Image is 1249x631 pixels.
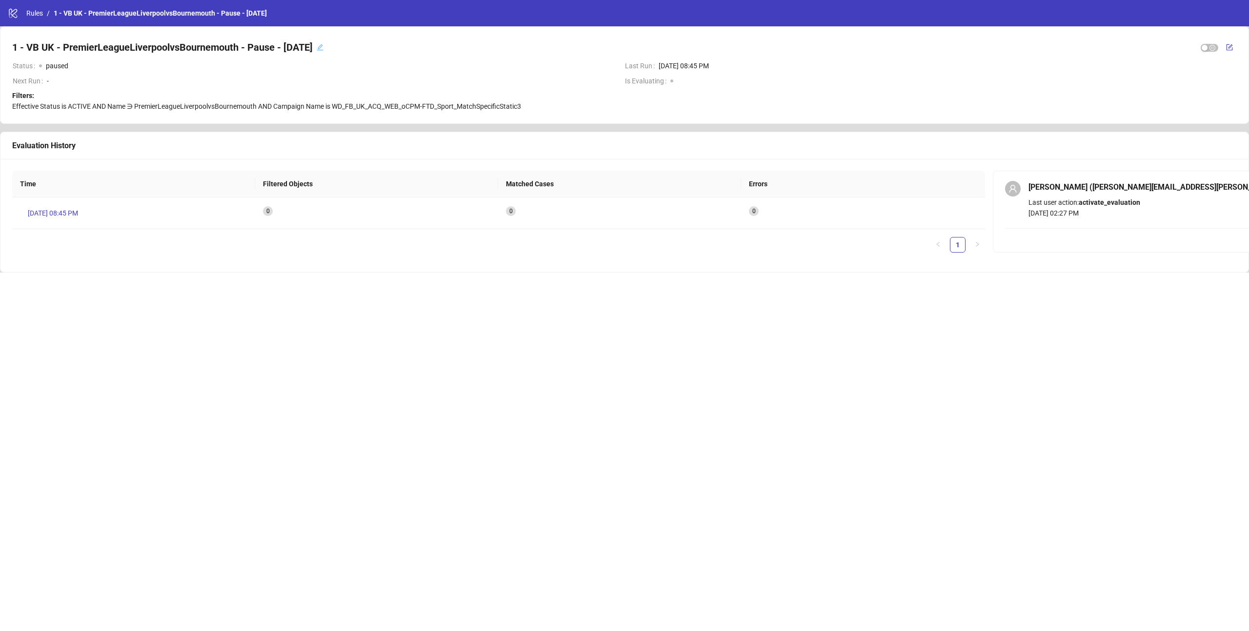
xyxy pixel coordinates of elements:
[625,60,659,71] span: Last Run
[47,8,50,19] li: /
[52,8,269,19] a: 1 - VB UK - PremierLeagueLiverpoolvsBournemouth - Pause - [DATE]
[1079,198,1140,206] b: activate_evaluation
[974,241,980,247] span: right
[13,76,47,86] span: Next Run
[317,44,323,51] span: edit
[498,171,741,197] th: Matched Cases
[950,237,965,252] a: 1
[12,171,255,197] th: Time
[1028,209,1079,217] span: [DATE] 02:27 PM
[1222,41,1237,53] button: form
[969,237,985,253] li: Next Page
[12,92,34,99] strong: Filters:
[263,206,273,216] sup: 0
[1008,184,1017,193] span: user
[1028,198,1140,206] span: Last user action:
[741,171,985,197] th: Errors
[749,206,759,216] sup: 0
[506,206,516,216] sup: 0
[930,237,946,253] li: Previous Page
[12,40,313,54] h4: 1 - VB UK - PremierLeagueLiverpoolvsBournemouth - Pause - [DATE]
[24,8,45,19] a: Rules
[930,237,946,253] button: left
[46,62,68,70] span: paused
[20,205,86,221] a: [DATE] 08:45 PM
[12,102,521,110] span: Effective Status is ACTIVE AND Name ∋ PremierLeagueLiverpoolvsBournemouth AND Campaign Name is WD...
[255,171,498,197] th: Filtered Objects
[13,60,39,71] span: Status
[969,237,985,253] button: right
[625,76,670,86] span: Is Evaluating
[659,60,1237,71] span: [DATE] 08:45 PM
[12,139,1237,152] div: Evaluation History
[1226,44,1233,51] span: form
[950,237,966,253] li: 1
[28,208,78,218] span: [DATE] 08:45 PM
[47,76,617,86] span: -
[935,241,941,247] span: left
[12,39,323,56] div: 1 - VB UK - PremierLeagueLiverpoolvsBournemouth - Pause - [DATE]edit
